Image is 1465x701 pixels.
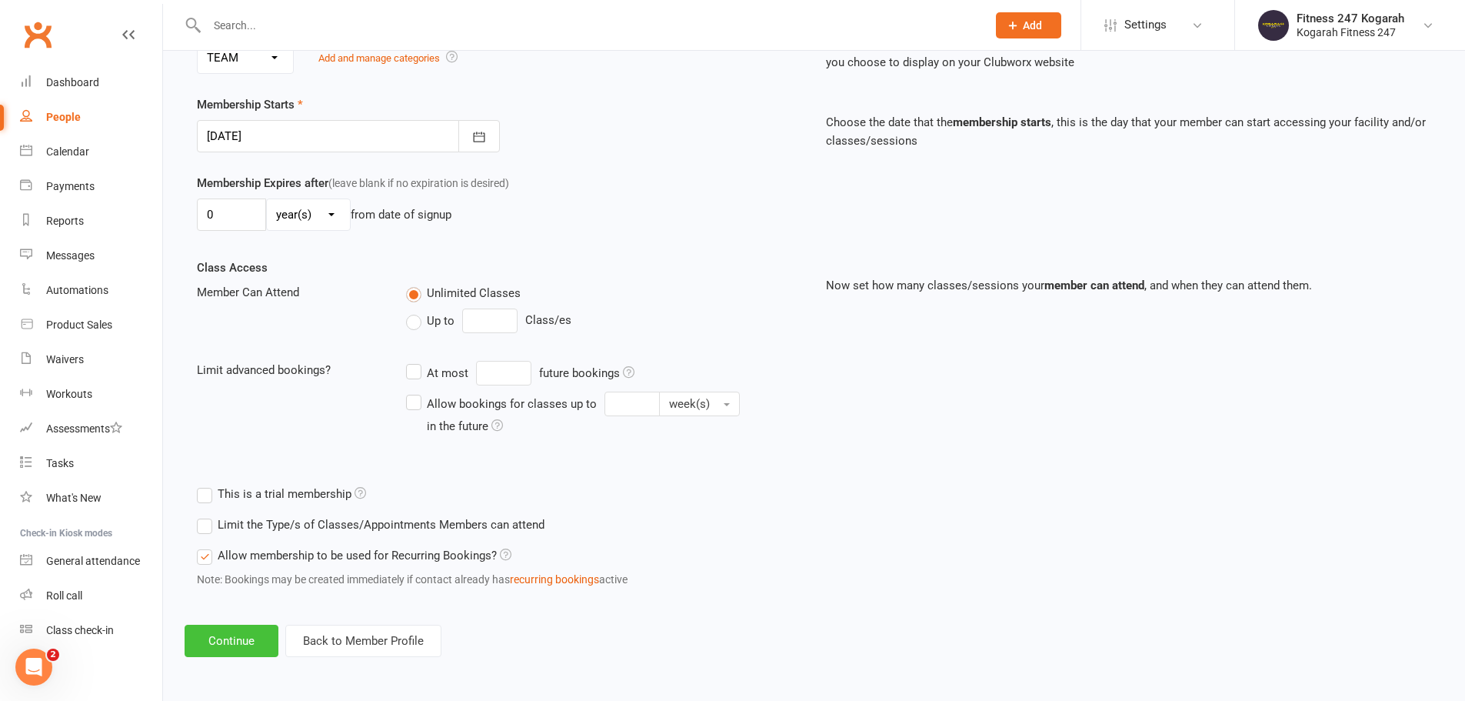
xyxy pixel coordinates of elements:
iframe: Intercom live chat [15,649,52,686]
label: This is a trial membership [197,485,366,503]
div: Messages [46,249,95,262]
a: Calendar [20,135,162,169]
a: Workouts [20,377,162,412]
strong: member can attend [1044,279,1144,292]
button: Allow bookings for classes up to in the future [659,392,740,416]
a: Assessments [20,412,162,446]
div: Assessments [46,422,122,435]
div: in the future [427,417,503,436]
div: Workouts [46,388,92,400]
div: Dashboard [46,76,99,88]
a: Dashboard [20,65,162,100]
img: thumb_image1749097489.png [1258,10,1289,41]
div: from date of signup [351,205,451,224]
span: Unlimited Classes [427,284,521,300]
span: (leave blank if no expiration is desired) [328,177,509,189]
div: Fitness 247 Kogarah [1297,12,1404,25]
a: Roll call [20,579,162,613]
div: Class check-in [46,624,114,636]
a: Product Sales [20,308,162,342]
a: Messages [20,239,162,273]
button: Back to Member Profile [285,625,441,657]
a: People [20,100,162,135]
label: Class Access [197,259,268,277]
a: General attendance kiosk mode [20,544,162,579]
a: Reports [20,204,162,239]
div: What's New [46,492,102,504]
span: Add [1023,19,1042,32]
a: What's New [20,481,162,516]
div: Note: Bookings may be created immediately if contact already has active [197,571,1117,588]
button: Continue [185,625,278,657]
a: Class kiosk mode [20,613,162,648]
a: Clubworx [18,15,57,54]
div: Waivers [46,353,84,366]
a: Automations [20,273,162,308]
div: Allow bookings for classes up to [427,395,597,413]
div: People [46,111,81,123]
a: Add and manage categories [318,52,440,64]
label: Membership Expires after [197,174,509,192]
a: Tasks [20,446,162,481]
input: Allow bookings for classes up to week(s) in the future [604,392,660,416]
div: Limit advanced bookings? [185,361,395,379]
div: General attendance [46,555,140,567]
div: Class/es [406,309,802,333]
div: Calendar [46,145,89,158]
span: Up to [427,312,454,328]
label: Allow membership to be used for Recurring Bookings? [197,546,511,565]
div: Member Can Attend [185,283,395,302]
input: At mostfuture bookings [476,361,531,386]
span: week(s) [669,397,710,411]
div: Kogarah Fitness 247 [1297,25,1404,39]
div: Roll call [46,589,82,602]
p: help you group the membership plans you choose to display on your Clubworx website [826,35,1432,72]
div: Reports [46,215,84,227]
div: Automations [46,284,108,296]
div: Tasks [46,457,74,469]
div: future bookings [539,364,634,382]
p: Choose the date that the , this is the day that your member can start accessing your facility and... [826,113,1432,150]
div: Product Sales [46,319,112,331]
button: recurring bookings [510,571,599,588]
label: Limit the Type/s of Classes/Appointments Members can attend [197,516,544,534]
a: Waivers [20,342,162,377]
div: At most [427,364,468,382]
label: Membership Starts [197,95,303,114]
input: Search... [202,15,976,36]
span: 2 [47,649,59,661]
strong: membership starts [953,115,1051,129]
a: Payments [20,169,162,204]
p: Now set how many classes/sessions your , and when they can attend them. [826,276,1432,295]
div: Payments [46,180,95,192]
button: Add [996,12,1061,38]
span: Settings [1124,8,1167,42]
